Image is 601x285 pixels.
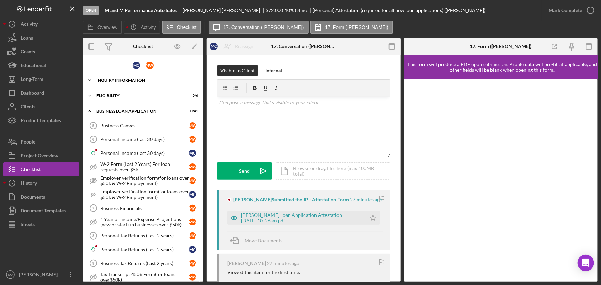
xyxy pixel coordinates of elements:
[86,243,200,256] a: Personal Tax Returns (Last 2 years)MC
[227,232,289,249] button: Move Documents
[100,217,189,228] div: 1 Year of Income/Expense Projections (new or start up businesses over $50k)
[262,65,286,76] button: Internal
[133,44,153,49] div: Checklist
[100,247,189,252] div: Personal Tax Returns (Last 2 years)
[227,270,300,275] div: Viewed this item for the first time.
[100,137,189,142] div: Personal Income (last 30 days)
[189,122,196,129] div: M W
[542,3,598,17] button: Mark Complete
[350,197,382,202] time: 2025-10-02 14:26
[86,174,200,188] a: Employer verification form(for loans over $50k & W-2 Employement)MW
[267,261,299,266] time: 2025-10-02 14:25
[86,270,200,284] a: Tax Transcript 4506 Form(for loans over$50k)MW
[86,160,200,174] a: W-2 Form (Last 2 Years) For loan requests over $5kMW
[284,8,294,13] div: 10 %
[124,21,160,34] button: Activity
[3,218,79,231] button: Sheets
[578,255,594,271] div: Open Intercom Messenger
[411,86,592,275] iframe: Lenderfit form
[3,268,79,282] button: SO[PERSON_NAME]
[295,8,307,13] div: 84 mo
[100,205,189,211] div: Business Financials
[100,272,189,283] div: Tax Transcript 4506 Form(for loans over$50k)
[86,188,200,201] a: Employer verification form(for loans over $50k & W-2 Employement)MC
[313,8,486,13] div: [Personal] Attestation (required for all new loan applications) ([PERSON_NAME])
[86,119,200,133] a: 5Business CanvasMW
[92,261,94,265] tspan: 9
[310,21,393,34] button: 17. Form ([PERSON_NAME])
[162,21,201,34] button: Checklist
[189,150,196,157] div: M C
[100,150,189,156] div: Personal Income (last 30 days)
[21,176,37,192] div: History
[8,273,13,277] text: SO
[100,123,189,128] div: Business Canvas
[470,44,531,49] div: 17. Form ([PERSON_NAME])
[239,162,250,180] div: Send
[21,204,66,219] div: Document Templates
[97,24,117,30] label: Overview
[189,232,196,239] div: M W
[3,204,79,218] button: Document Templates
[271,44,336,49] div: 17. Conversation ([PERSON_NAME])
[83,6,99,15] div: Open
[83,21,122,34] button: Overview
[189,246,196,253] div: M C
[189,205,196,212] div: M W
[217,65,258,76] button: Visible to Client
[92,234,94,238] tspan: 8
[245,237,282,243] span: Move Documents
[21,218,35,233] div: Sheets
[189,219,196,225] div: M W
[189,274,196,281] div: M W
[86,133,200,146] a: 6Personal Income (last 30 days)MW
[189,163,196,170] div: M W
[17,268,62,283] div: [PERSON_NAME]
[86,256,200,270] a: 9Business Tax Returns (Last 2 years)MW
[100,161,189,172] div: W-2 Form (Last 2 Years) For loan requests over $5k
[100,189,189,200] div: Employer verification form(for loans over $50k & W-2 Employement)
[325,24,388,30] label: 17. Form ([PERSON_NAME])
[86,229,200,243] a: 8Personal Tax Returns (Last 2 years)MW
[227,261,266,266] div: [PERSON_NAME]
[407,62,598,73] div: This form will produce a PDF upon submission. Profile data will pre-fill, if applicable, and othe...
[100,261,189,266] div: Business Tax Returns (Last 2 years)
[21,190,45,205] div: Documents
[3,190,79,204] button: Documents
[92,124,94,128] tspan: 5
[141,24,156,30] label: Activity
[549,3,582,17] div: Mark Complete
[227,211,380,225] button: [PERSON_NAME] Loan Application Attestation -- [DATE] 10_26am.pdf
